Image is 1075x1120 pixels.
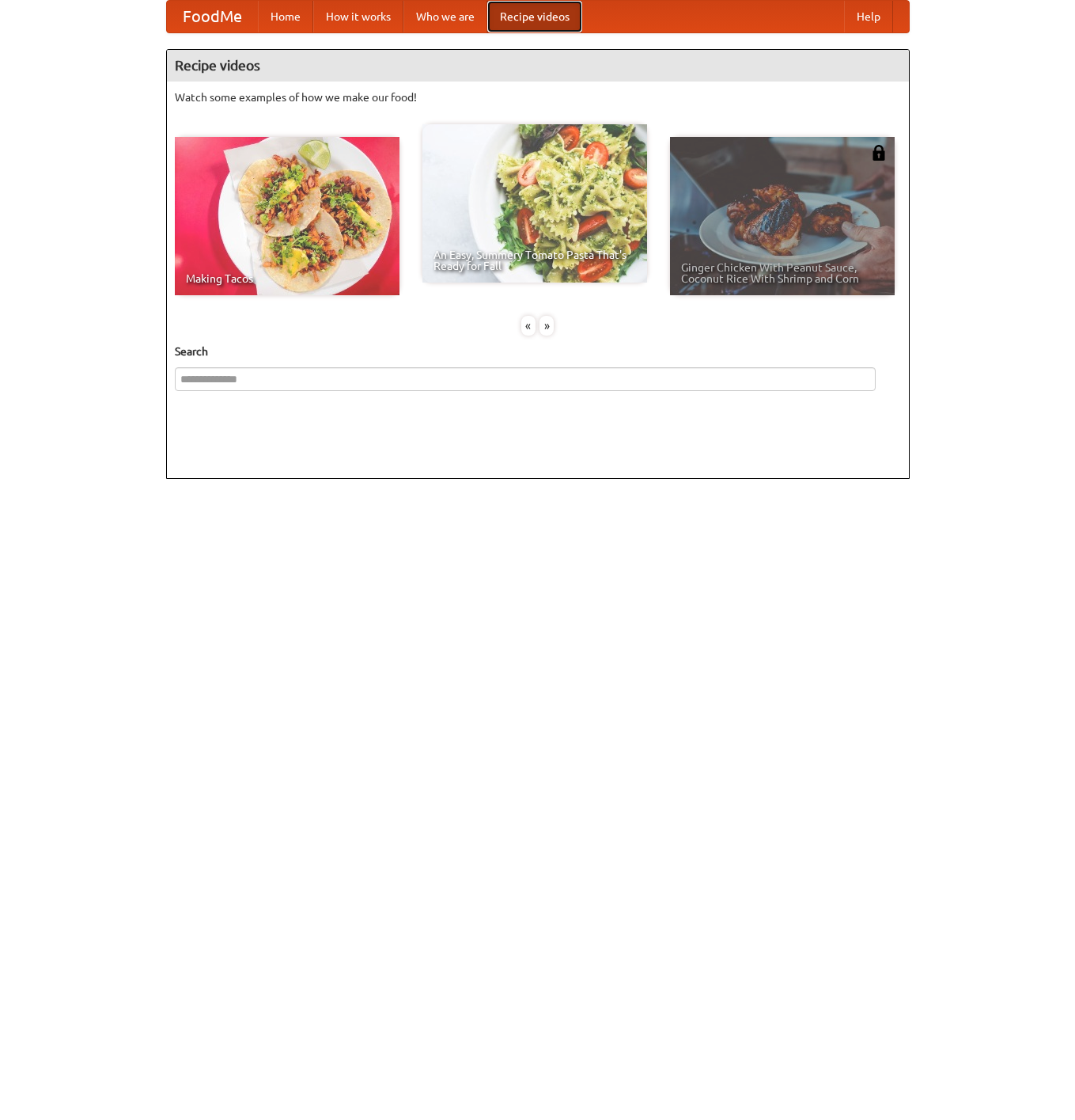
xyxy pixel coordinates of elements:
span: Making Tacos [186,273,388,284]
a: Making Tacos [175,137,399,295]
a: Who we are [403,1,487,32]
span: An Easy, Summery Tomato Pasta That's Ready for Fall [433,249,636,271]
a: An Easy, Summery Tomato Pasta That's Ready for Fall [422,124,647,283]
a: Recipe videos [487,1,582,32]
img: 483408.png [871,145,887,161]
a: Help [844,1,893,32]
div: » [539,316,554,336]
a: How it works [313,1,403,32]
p: Watch some examples of how we make our food! [175,89,901,105]
a: Home [258,1,313,32]
a: FoodMe [167,1,258,32]
div: « [521,316,536,336]
h5: Search [175,344,901,359]
h4: Recipe videos [167,50,909,82]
